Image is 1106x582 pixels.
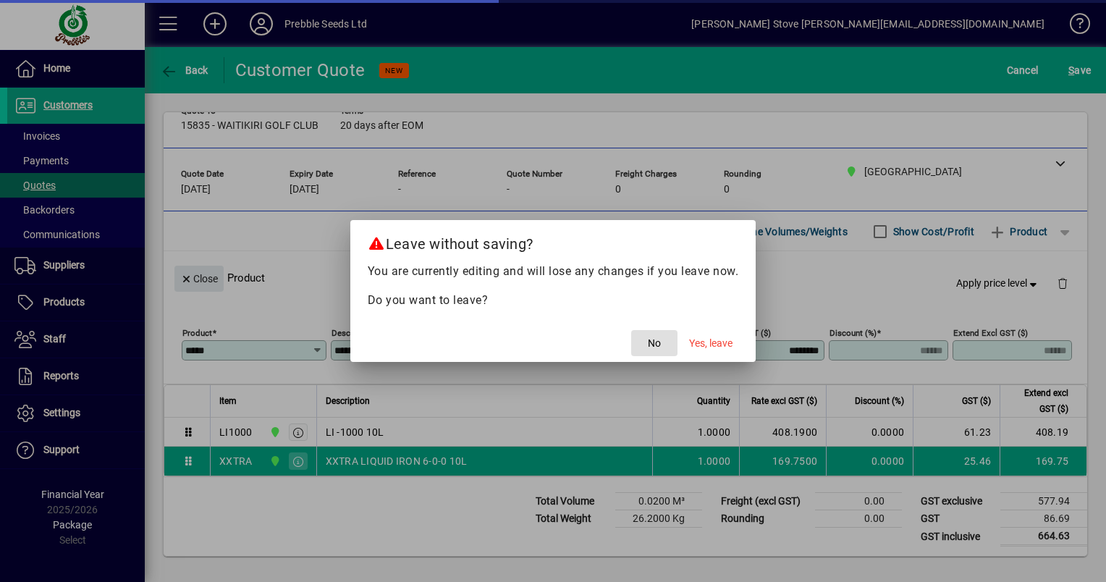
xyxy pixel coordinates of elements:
[631,330,677,356] button: No
[683,330,738,356] button: Yes, leave
[368,263,739,280] p: You are currently editing and will lose any changes if you leave now.
[648,336,661,351] span: No
[368,292,739,309] p: Do you want to leave?
[689,336,733,351] span: Yes, leave
[350,220,756,262] h2: Leave without saving?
